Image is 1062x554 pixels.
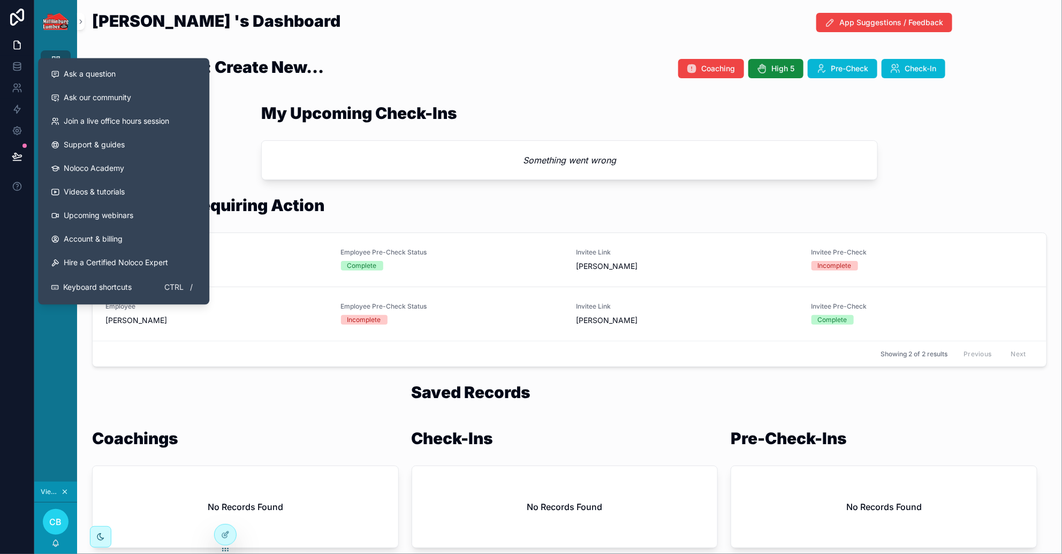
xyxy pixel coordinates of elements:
button: High 5 [748,59,803,78]
h1: Saved Records [412,384,531,400]
h1: [PERSON_NAME] 's Dashboard [92,13,340,29]
h1: My Upcoming Check-Ins [261,105,457,121]
span: Employee Pre-Check Status [341,302,564,311]
span: Support & guides [64,139,125,150]
span: Invitee Pre-Check [811,248,1034,257]
span: Pre-Check [831,63,869,74]
button: Hire a Certified Noloco Expert [42,251,205,274]
div: Complete [347,261,377,271]
span: Ask a question [64,69,116,79]
span: Employee Pre-Check Status [341,248,564,257]
span: Ctrl [163,281,185,294]
span: High 5 [772,63,795,74]
span: / [187,283,195,291]
span: [PERSON_NAME] [576,261,638,272]
h1: Coachings [92,430,178,446]
button: Check-In [882,59,945,78]
a: Ask our community [42,86,205,109]
button: Ask a question [42,62,205,86]
div: Incomplete [818,261,852,271]
span: Employee [105,302,328,311]
span: Hire a Certified Noloco Expert [64,257,168,268]
span: Invitee Link [576,302,799,311]
span: Join a live office hours session [64,116,169,126]
button: App Suggestions / Feedback [816,13,952,32]
h2: No Records Found [208,500,283,513]
h1: Check-Ins [412,430,494,446]
button: Coaching [678,59,744,78]
div: Complete [818,315,847,325]
div: Incomplete [347,315,381,325]
a: Videos & tutorials [42,180,205,204]
span: [PERSON_NAME] [576,315,638,326]
span: [PERSON_NAME] [105,315,167,326]
button: Pre-Check [808,59,877,78]
a: Noloco Academy [42,156,205,180]
span: CB [50,515,62,528]
span: Invitee Pre-Check [811,302,1034,311]
span: Upcoming webinars [64,210,133,221]
span: Keyboard shortcuts [63,282,132,293]
div: scrollable content [34,43,77,249]
img: App logo [43,13,69,30]
h2: No Records Found [846,500,922,513]
h2: No Records Found [527,500,602,513]
span: Invitee Link [576,248,799,257]
span: Videos & tutorials [64,186,125,197]
span: Noloco Academy [64,163,124,174]
em: Something went wrong [523,154,616,167]
a: Upcoming webinars [42,204,205,227]
a: Account & billing [42,227,205,251]
span: App Suggestions / Feedback [840,17,944,28]
button: Keyboard shortcutsCtrl/ [42,274,205,300]
span: Ask our community [64,92,131,103]
span: Account & billing [64,234,123,244]
a: Support & guides [42,133,205,156]
span: Viewing as Cliff [41,488,59,496]
span: Showing 2 of 2 results [881,350,947,358]
span: Check-In [905,63,937,74]
a: Join a live office hours session [42,109,205,133]
h1: Pre-Check-Ins [731,430,847,446]
span: Coaching [702,63,735,74]
span: Employee [105,248,328,257]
